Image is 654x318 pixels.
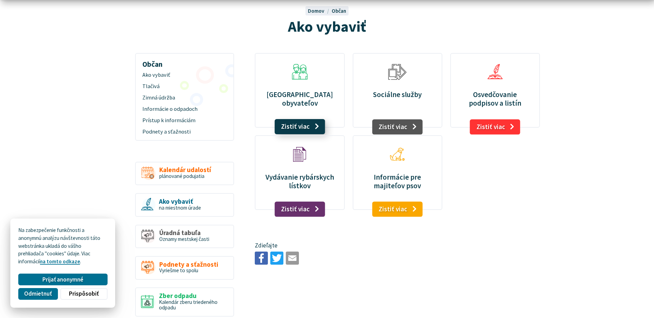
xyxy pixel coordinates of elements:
[332,8,346,14] a: Občan
[18,226,107,266] p: Na zabezpečenie funkčnosti a anonymnú analýzu návštevnosti táto webstránka ukladá do vášho prehli...
[255,252,268,265] img: Zdieľať na Facebooku
[135,162,234,185] a: Kalendár udalostí plánované podujatia
[142,104,227,115] span: Informácie o odpadoch
[361,90,434,99] p: Sociálne služby
[142,70,227,81] span: Ako vybaviť
[135,256,234,280] a: Podnety a sťažnosti Vyriešme to spolu
[372,119,423,135] a: Zistiť viac
[142,92,227,104] span: Zimná údržba
[40,258,80,265] a: na tomto odkaze
[159,299,218,311] span: Kalendár zberu triedeného odpadu
[372,202,423,217] a: Zistiť viac
[286,252,299,265] img: Zdieľať e-mailom
[138,70,231,81] a: Ako vybaviť
[138,115,231,126] a: Prístup k informáciám
[263,90,336,107] p: [GEOGRAPHIC_DATA] obyvateľov
[255,241,540,250] p: Zdieľajte
[69,290,99,297] span: Prispôsobiť
[270,252,283,265] img: Zdieľať na Twitteri
[142,115,227,126] span: Prístup k informáciám
[138,81,231,92] a: Tlačivá
[308,8,324,14] span: Domov
[142,126,227,137] span: Podnety a sťažnosti
[159,261,218,268] span: Podnety a sťažnosti
[159,204,201,211] span: na miestnom úrade
[274,202,325,217] a: Zistiť viac
[24,290,52,297] span: Odmietnuť
[288,17,366,36] span: Ako vybaviť
[159,229,209,236] span: Úradná tabuľa
[142,81,227,92] span: Tlačivá
[138,126,231,137] a: Podnety a sťažnosti
[18,288,58,300] button: Odmietnuť
[274,119,325,134] a: Zistiť viac
[42,276,83,283] span: Prijať anonymné
[459,90,531,107] p: Osvedčovanie podpisov a listín
[159,166,211,173] span: Kalendár udalostí
[18,274,107,285] button: Prijať anonymné
[60,288,107,300] button: Prispôsobiť
[263,173,336,190] p: Vydávanie rybárskych lístkov
[135,287,234,317] a: Zber odpadu Kalendár zberu triedeného odpadu
[159,198,201,205] span: Ako vybaviť
[138,92,231,104] a: Zimná údržba
[159,236,209,242] span: Oznamy mestskej časti
[159,173,204,179] span: plánované podujatia
[138,104,231,115] a: Informácie o odpadoch
[361,173,434,190] p: Informácie pre majiteľov psov
[135,193,234,217] a: Ako vybaviť na miestnom úrade
[138,55,231,70] h3: Občan
[470,119,521,135] a: Zistiť viac
[159,267,198,274] span: Vyriešme to spolu
[308,8,331,14] a: Domov
[135,225,234,248] a: Úradná tabuľa Oznamy mestskej časti
[159,292,228,299] span: Zber odpadu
